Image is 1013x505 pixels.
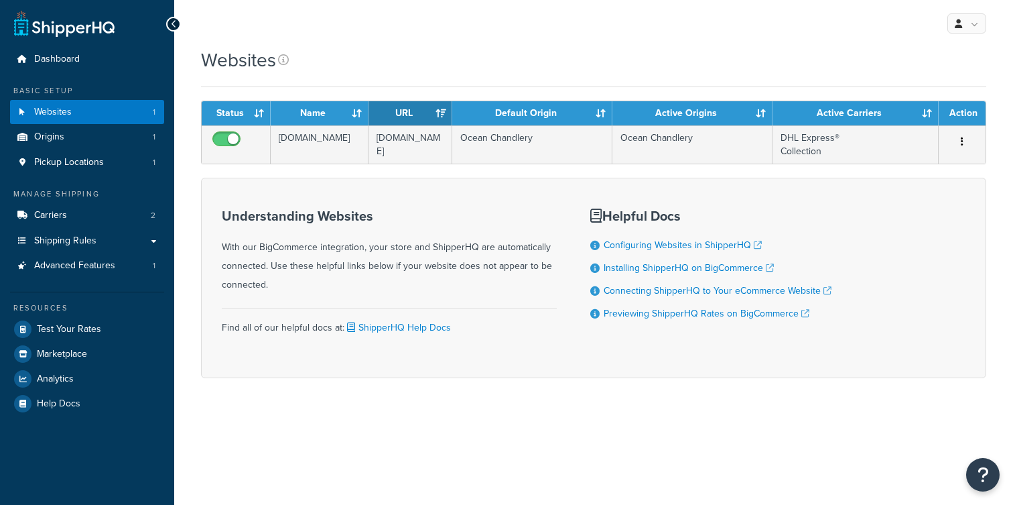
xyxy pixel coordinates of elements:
th: Status: activate to sort column ascending [202,101,271,125]
th: Name: activate to sort column ascending [271,101,368,125]
li: Websites [10,100,164,125]
td: [DOMAIN_NAME] [271,125,368,164]
span: 2 [151,210,155,221]
span: Carriers [34,210,67,221]
h3: Helpful Docs [590,209,831,223]
td: Ocean Chandlery [612,125,773,164]
th: Active Origins: activate to sort column ascending [612,101,773,125]
li: Origins [10,125,164,150]
h3: Understanding Websites [222,209,557,223]
td: DHL Express® Collection [772,125,939,164]
td: Ocean Chandlery [452,125,612,164]
a: Configuring Websites in ShipperHQ [604,238,762,252]
a: Pickup Locations 1 [10,150,164,175]
div: With our BigCommerce integration, your store and ShipperHQ are automatically connected. Use these... [222,209,557,294]
li: Advanced Features [10,254,164,278]
div: Basic Setup [10,85,164,97]
div: Find all of our helpful docs at: [222,308,557,337]
li: Carriers [10,203,164,228]
th: URL: activate to sort column ascending [368,101,453,125]
a: Installing ShipperHQ on BigCommerce [604,261,774,275]
li: Pickup Locations [10,150,164,175]
a: Carriers 2 [10,203,164,228]
a: Test Your Rates [10,317,164,341]
th: Active Carriers: activate to sort column ascending [772,101,939,125]
h1: Websites [201,47,276,73]
a: Websites 1 [10,100,164,125]
span: Websites [34,107,72,118]
a: Connecting ShipperHQ to Your eCommerce Website [604,284,831,298]
span: Help Docs [37,398,80,410]
a: Shipping Rules [10,229,164,254]
span: Dashboard [34,54,80,65]
div: Resources [10,302,164,314]
a: Dashboard [10,47,164,72]
div: Manage Shipping [10,188,164,200]
th: Default Origin: activate to sort column ascending [452,101,612,125]
span: Test Your Rates [37,324,101,335]
button: Open Resource Center [966,458,1000,492]
span: 1 [153,260,155,272]
a: Previewing ShipperHQ Rates on BigCommerce [604,306,809,321]
a: Help Docs [10,392,164,416]
span: Advanced Features [34,260,115,272]
span: Analytics [37,374,74,385]
th: Action [939,101,986,125]
a: ShipperHQ Help Docs [344,321,451,335]
a: Marketplace [10,342,164,366]
span: Marketplace [37,349,87,360]
a: Advanced Features 1 [10,254,164,278]
a: ShipperHQ Home [14,10,115,37]
td: [DOMAIN_NAME] [368,125,453,164]
span: Shipping Rules [34,235,96,247]
a: Origins 1 [10,125,164,150]
span: Pickup Locations [34,157,104,168]
a: Analytics [10,367,164,391]
span: 1 [153,157,155,168]
span: 1 [153,131,155,143]
span: 1 [153,107,155,118]
span: Origins [34,131,64,143]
